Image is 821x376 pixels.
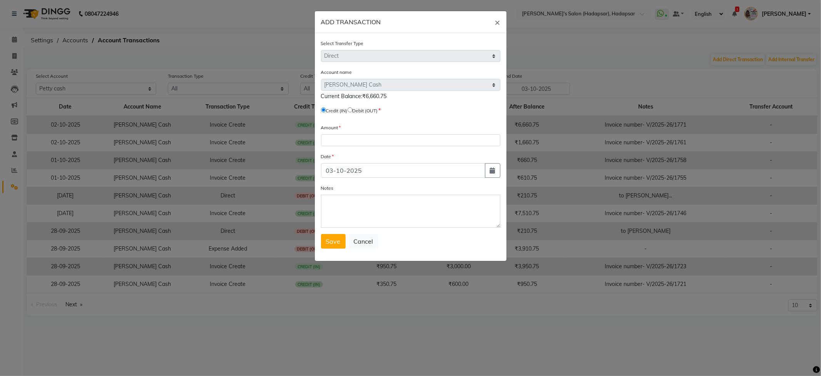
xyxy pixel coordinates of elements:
[321,234,346,249] button: Save
[353,107,378,114] label: Debit (OUT)
[495,16,500,28] span: ×
[489,11,507,33] button: Close
[321,40,364,47] label: Select Transfer Type
[321,69,352,76] label: Account name
[321,124,341,131] label: Amount
[321,185,334,192] label: Notes
[321,17,381,27] h6: ADD TRANSACTION
[321,153,334,160] label: Date
[326,237,341,245] span: Save
[326,107,348,114] label: Credit (IN)
[349,234,378,249] button: Cancel
[321,93,387,100] span: Current Balance:₹6,660.75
